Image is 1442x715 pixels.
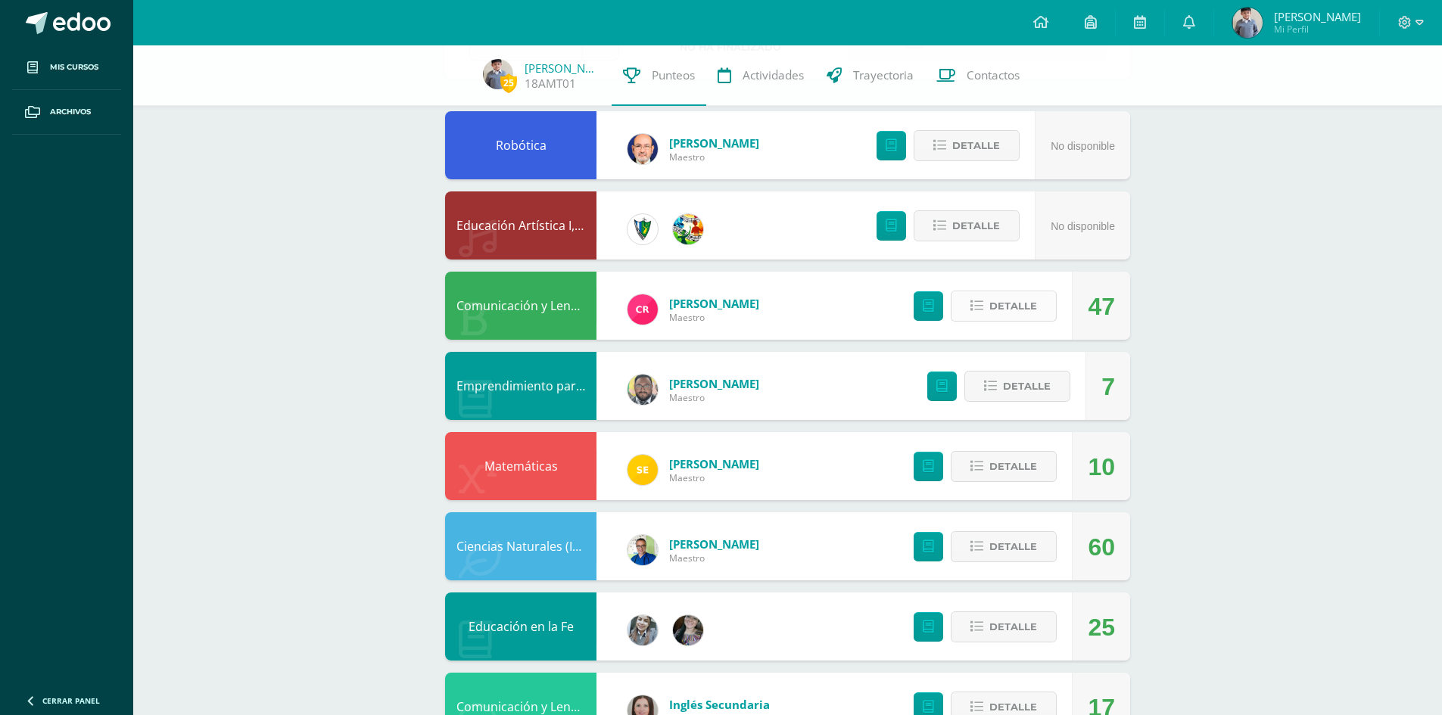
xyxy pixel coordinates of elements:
[1003,372,1051,400] span: Detalle
[50,61,98,73] span: Mis cursos
[628,535,658,565] img: 692ded2a22070436d299c26f70cfa591.png
[743,67,804,83] span: Actividades
[483,59,513,89] img: 5beb38fec7668301f370e1681d348f64.png
[951,451,1057,482] button: Detalle
[12,45,121,90] a: Mis cursos
[12,90,121,135] a: Archivos
[1051,140,1115,152] span: No disponible
[669,376,759,391] span: [PERSON_NAME]
[628,615,658,645] img: cba4c69ace659ae4cf02a5761d9a2473.png
[628,214,658,244] img: 9f174a157161b4ddbe12118a61fed988.png
[1088,272,1115,340] div: 47
[669,456,759,471] span: [PERSON_NAME]
[989,292,1037,320] span: Detalle
[445,111,596,179] div: Robótica
[673,214,703,244] img: 159e24a6ecedfdf8f489544946a573f0.png
[612,45,706,106] a: Punteos
[914,210,1020,241] button: Detalle
[951,611,1057,642] button: Detalle
[525,61,600,76] a: [PERSON_NAME]
[1232,8,1263,38] img: 5beb38fec7668301f370e1681d348f64.png
[1101,353,1115,421] div: 7
[445,191,596,260] div: Educación Artística I, Música y Danza
[652,67,695,83] span: Punteos
[925,45,1031,106] a: Contactos
[669,536,759,552] span: [PERSON_NAME]
[673,615,703,645] img: 8322e32a4062cfa8b237c59eedf4f548.png
[952,212,1000,240] span: Detalle
[964,371,1070,402] button: Detalle
[1088,513,1115,581] div: 60
[914,130,1020,161] button: Detalle
[1088,433,1115,501] div: 10
[669,697,770,712] span: Inglés Secundaria
[445,272,596,340] div: Comunicación y Lenguaje, Idioma Español
[42,695,100,706] span: Cerrar panel
[815,45,925,106] a: Trayectoria
[951,531,1057,562] button: Detalle
[628,134,658,164] img: 6b7a2a75a6c7e6282b1a1fdce061224c.png
[669,552,759,564] span: Maestro
[669,471,759,484] span: Maestro
[628,455,658,485] img: 03c2987289e60ca238394da5f82a525a.png
[628,375,658,405] img: 712781701cd376c1a616437b5c60ae46.png
[1274,9,1361,24] span: [PERSON_NAME]
[669,135,759,151] span: [PERSON_NAME]
[967,67,1020,83] span: Contactos
[445,512,596,580] div: Ciencias Naturales (Introducción a la Biología)
[628,294,658,325] img: ab28fb4d7ed199cf7a34bbef56a79c5b.png
[445,352,596,420] div: Emprendimiento para la Productividad
[989,533,1037,561] span: Detalle
[853,67,914,83] span: Trayectoria
[952,132,1000,160] span: Detalle
[1051,220,1115,232] span: No disponible
[50,106,91,118] span: Archivos
[669,391,759,404] span: Maestro
[525,76,576,92] a: 18AMT01
[1274,23,1361,36] span: Mi Perfil
[951,291,1057,322] button: Detalle
[669,151,759,163] span: Maestro
[445,592,596,661] div: Educación en la Fe
[500,73,517,92] span: 25
[445,432,596,500] div: Matemáticas
[1088,593,1115,661] div: 25
[669,296,759,311] span: [PERSON_NAME]
[669,311,759,324] span: Maestro
[989,452,1037,480] span: Detalle
[706,45,815,106] a: Actividades
[989,613,1037,641] span: Detalle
